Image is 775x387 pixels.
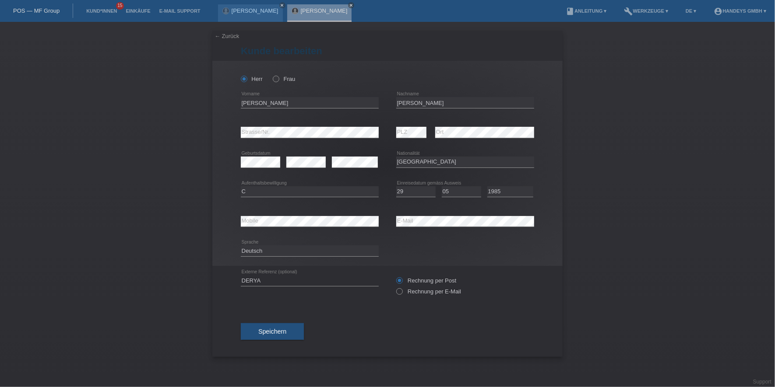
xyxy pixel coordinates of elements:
label: Frau [273,76,295,82]
a: DE ▾ [681,8,701,14]
a: ← Zurück [215,33,239,39]
input: Frau [273,76,278,81]
input: Herr [241,76,247,81]
a: close [348,2,354,8]
label: Herr [241,76,263,82]
a: Einkäufe [121,8,155,14]
a: close [279,2,285,8]
a: [PERSON_NAME] [232,7,278,14]
a: buildWerkzeuge ▾ [620,8,673,14]
i: build [624,7,633,16]
a: Support [753,379,771,385]
i: close [349,3,353,7]
a: account_circleHandeys GmbH ▾ [709,8,771,14]
label: Rechnung per Post [396,277,456,284]
label: Rechnung per E-Mail [396,288,461,295]
span: Speichern [258,328,286,335]
input: Rechnung per E-Mail [396,288,402,299]
a: bookAnleitung ▾ [561,8,611,14]
h1: Kunde bearbeiten [241,45,534,56]
i: book [566,7,574,16]
span: 15 [116,2,124,10]
i: close [280,3,285,7]
input: Rechnung per Post [396,277,402,288]
a: POS — MF Group [13,7,60,14]
a: [PERSON_NAME] [301,7,348,14]
a: E-Mail Support [155,8,205,14]
i: account_circle [714,7,722,16]
a: Kund*innen [82,8,121,14]
button: Speichern [241,323,304,340]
